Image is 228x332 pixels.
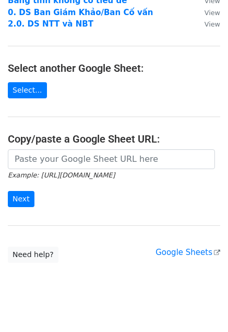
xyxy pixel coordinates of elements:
[205,20,220,28] small: View
[8,191,34,207] input: Next
[8,82,47,98] a: Select...
[8,171,115,179] small: Example: [URL][DOMAIN_NAME]
[194,8,220,17] a: View
[176,282,228,332] iframe: Chat Widget
[8,62,220,74] h4: Select another Google Sheet:
[8,247,58,263] a: Need help?
[8,133,220,145] h4: Copy/paste a Google Sheet URL:
[176,282,228,332] div: Tiện ích trò chuyện
[194,19,220,29] a: View
[8,149,215,169] input: Paste your Google Sheet URL here
[205,9,220,17] small: View
[8,8,153,17] a: 0. DS Ban Giám Khảo/Ban Cố vấn
[155,248,220,257] a: Google Sheets
[8,19,93,29] a: 2.0. DS NTT và NBT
